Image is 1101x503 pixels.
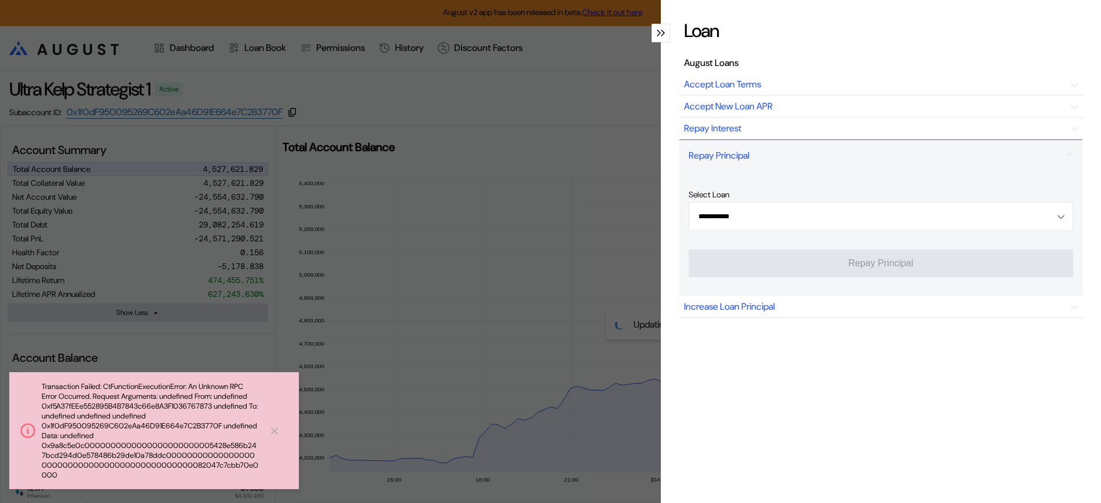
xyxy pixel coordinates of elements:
[689,249,1073,277] button: Repay Principal
[684,78,761,90] div: Accept Loan Terms
[684,300,775,313] div: Increase Loan Principal
[689,202,1073,231] button: Open menu
[689,189,1073,200] div: Select Loan
[684,122,741,134] div: Repay Interest
[689,149,749,161] div: Repay Principal
[42,381,259,480] div: Transaction Failed: CtFunctionExecutionError: An Unknown RPC Error Occurred. Request Arguments: u...
[684,57,738,69] div: August Loans
[684,100,773,112] div: Accept New Loan APR
[684,19,719,43] div: Loan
